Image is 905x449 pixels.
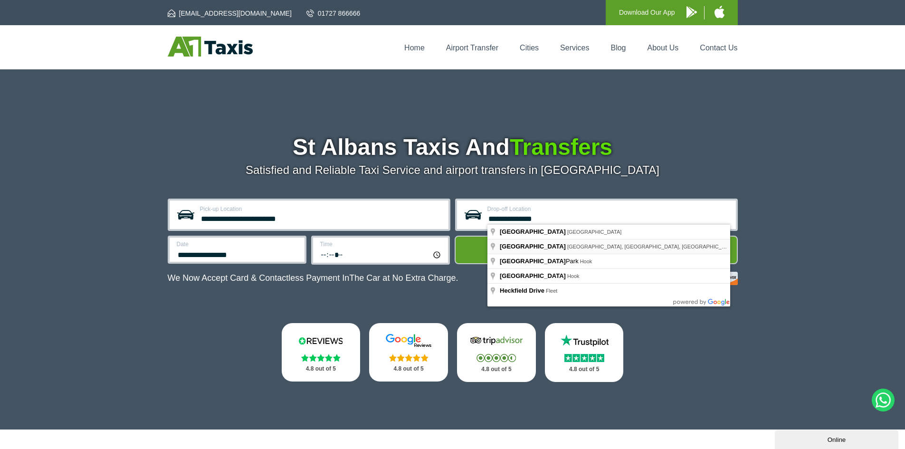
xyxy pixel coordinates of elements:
span: [GEOGRAPHIC_DATA] [500,258,566,265]
button: Get Quote [455,236,738,264]
span: Park [500,258,580,265]
a: Cities [520,44,539,52]
span: [GEOGRAPHIC_DATA], [GEOGRAPHIC_DATA], [GEOGRAPHIC_DATA] [567,244,736,249]
a: Home [404,44,425,52]
a: About Us [648,44,679,52]
span: Heckfield Drive [500,287,544,294]
span: Hook [567,273,580,279]
label: Pick-up Location [200,206,443,212]
a: Trustpilot Stars 4.8 out of 5 [545,323,624,382]
a: 01727 866666 [306,9,361,18]
p: 4.8 out of 5 [292,363,350,375]
span: The Car at No Extra Charge. [349,273,458,283]
span: Transfers [510,134,612,160]
span: [GEOGRAPHIC_DATA] [500,272,566,279]
a: Blog [610,44,626,52]
a: [EMAIL_ADDRESS][DOMAIN_NAME] [168,9,292,18]
a: Services [560,44,589,52]
a: Tripadvisor Stars 4.8 out of 5 [457,323,536,382]
p: 4.8 out of 5 [467,363,525,375]
label: Date [177,241,299,247]
img: A1 Taxis iPhone App [714,6,724,18]
a: Google Stars 4.8 out of 5 [369,323,448,382]
span: [GEOGRAPHIC_DATA] [500,228,566,235]
label: Time [320,241,442,247]
img: Reviews.io [292,334,349,348]
img: A1 Taxis St Albans LTD [168,37,253,57]
span: Fleet [546,288,557,294]
span: [GEOGRAPHIC_DATA] [567,229,622,235]
img: A1 Taxis Android App [686,6,697,18]
img: Stars [301,354,341,362]
img: Stars [476,354,516,362]
img: Tripadvisor [468,334,525,348]
p: 4.8 out of 5 [380,363,438,375]
h1: St Albans Taxis And [168,136,738,159]
img: Google [380,334,437,348]
img: Stars [389,354,429,362]
a: Reviews.io Stars 4.8 out of 5 [282,323,361,382]
img: Stars [564,354,604,362]
p: We Now Accept Card & Contactless Payment In [168,273,458,283]
iframe: chat widget [775,428,900,449]
a: Contact Us [700,44,737,52]
p: Download Our App [619,7,675,19]
a: Airport Transfer [446,44,498,52]
img: Trustpilot [556,334,613,348]
span: [GEOGRAPHIC_DATA] [500,243,566,250]
label: Drop-off Location [487,206,730,212]
p: Satisfied and Reliable Taxi Service and airport transfers in [GEOGRAPHIC_DATA] [168,163,738,177]
span: Hook [580,258,592,264]
p: 4.8 out of 5 [555,363,613,375]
